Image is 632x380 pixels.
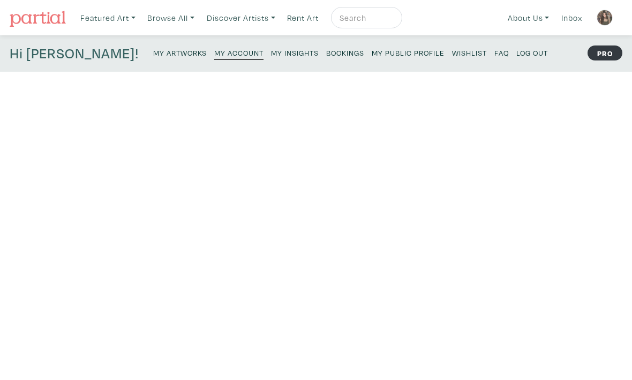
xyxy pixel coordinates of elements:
a: Log Out [516,45,548,59]
a: My Public Profile [372,45,445,59]
a: Bookings [326,45,364,59]
a: Browse All [142,7,199,29]
a: Featured Art [76,7,140,29]
a: Discover Artists [202,7,280,29]
small: Wishlist [452,48,487,58]
small: My Insights [271,48,319,58]
input: Search [338,11,392,25]
a: FAQ [494,45,509,59]
strong: PRO [588,45,622,60]
small: FAQ [494,48,509,58]
small: My Public Profile [372,48,445,58]
a: Inbox [556,7,587,29]
small: My Account [214,48,264,58]
a: Wishlist [452,45,487,59]
a: My Account [214,45,264,60]
small: Log Out [516,48,548,58]
a: My Artworks [153,45,207,59]
h4: Hi [PERSON_NAME]! [10,45,139,62]
a: My Insights [271,45,319,59]
a: About Us [503,7,554,29]
a: Rent Art [282,7,323,29]
img: phpThumb.php [597,10,613,26]
small: My Artworks [153,48,207,58]
small: Bookings [326,48,364,58]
